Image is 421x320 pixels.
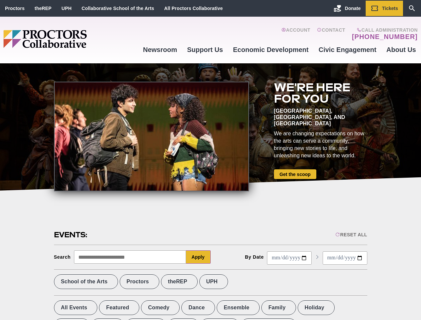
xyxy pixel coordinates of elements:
div: By Date [245,254,264,260]
h2: We're here for you [274,82,367,104]
label: Comedy [141,300,180,315]
a: Support Us [182,41,228,59]
a: Donate [329,1,366,16]
label: Holiday [298,300,335,315]
span: Tickets [382,6,398,11]
a: Tickets [366,1,403,16]
label: Family [261,300,296,315]
label: Featured [99,300,139,315]
label: theREP [161,274,198,289]
a: UPH [62,6,72,11]
label: All Events [54,300,98,315]
a: About Us [381,41,421,59]
label: UPH [199,274,228,289]
label: Dance [181,300,215,315]
div: Search [54,254,71,260]
div: Reset All [335,232,367,237]
a: Collaborative School of the Arts [82,6,154,11]
label: Proctors [120,274,159,289]
h2: Events: [54,230,88,240]
div: We are changing expectations on how the arts can serve a community, bringing new stories to life,... [274,130,367,159]
label: School of the Arts [54,274,118,289]
a: Account [281,27,310,41]
div: [GEOGRAPHIC_DATA], [GEOGRAPHIC_DATA], and [GEOGRAPHIC_DATA] [274,108,367,127]
a: All Proctors Collaborative [164,6,223,11]
a: Economic Development [228,41,314,59]
img: Proctors logo [3,30,138,48]
span: Donate [345,6,361,11]
a: Search [403,1,421,16]
a: Get the scoop [274,169,316,179]
a: Newsroom [138,41,182,59]
a: theREP [35,6,52,11]
a: Contact [317,27,345,41]
span: Call Administration [350,27,418,33]
label: Ensemble [217,300,260,315]
a: [PHONE_NUMBER] [352,33,418,41]
button: Apply [186,250,211,264]
a: Civic Engagement [314,41,381,59]
a: Proctors [5,6,25,11]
